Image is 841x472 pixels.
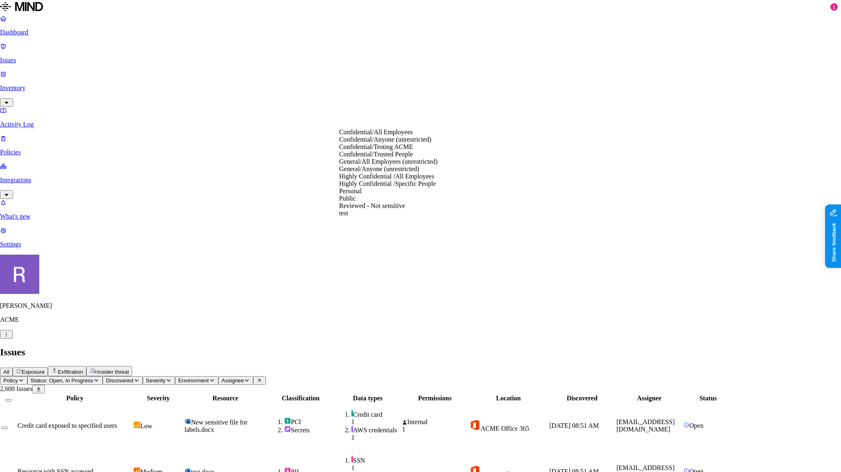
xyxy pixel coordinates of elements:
span: Public [339,195,356,202]
span: Highly Confidential /Specific People [339,180,436,187]
span: General/Anyone (unrestricted) [339,165,419,172]
span: Confidential/All Employees [339,129,413,136]
span: Highly Confidential /All Employees [339,173,434,180]
span: Confidential/Trusted People [339,151,413,158]
span: General/All Employees (unrestricted) [339,158,438,165]
span: test [339,210,348,217]
span: Reviewed - Not sensitive [339,202,405,209]
span: Confidential/Anyone (unrestricted) [339,136,431,143]
span: Personal [339,187,362,194]
span: Confidential/Testing ACME [339,143,413,150]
